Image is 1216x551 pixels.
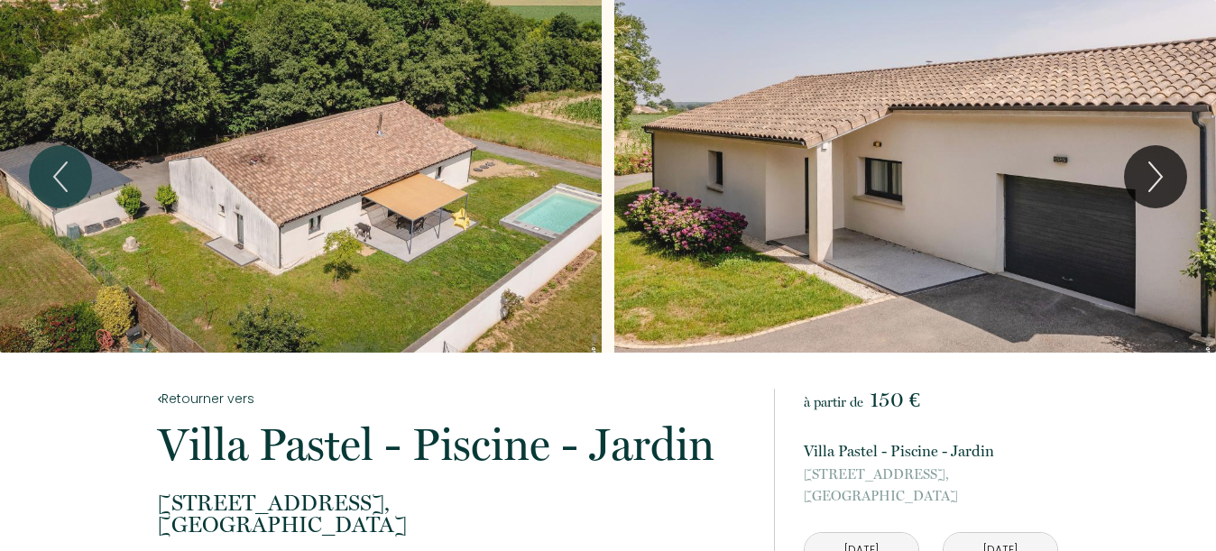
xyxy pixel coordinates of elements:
[804,394,863,410] span: à partir de
[1124,145,1187,208] button: Next
[804,464,1058,507] p: [GEOGRAPHIC_DATA]
[158,422,750,467] p: Villa Pastel - Piscine - Jardin
[158,492,750,514] span: [STREET_ADDRESS],
[804,438,1058,464] p: Villa Pastel - Piscine - Jardin
[29,145,92,208] button: Previous
[804,464,1058,485] span: [STREET_ADDRESS],
[158,492,750,536] p: [GEOGRAPHIC_DATA]
[158,389,750,409] a: Retourner vers
[870,387,920,412] span: 150 €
